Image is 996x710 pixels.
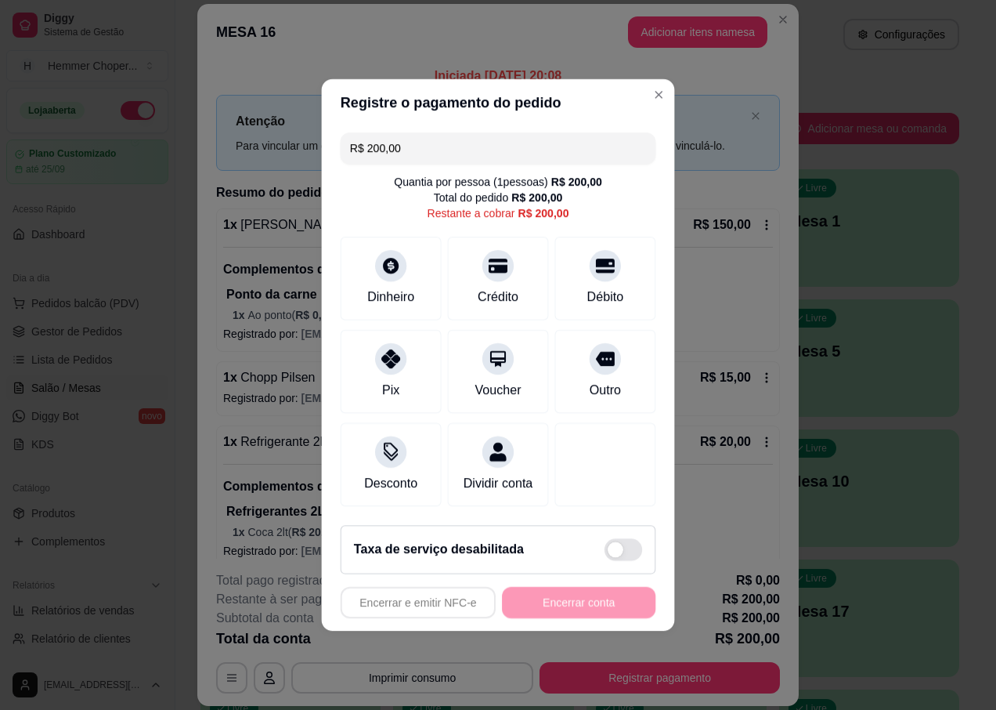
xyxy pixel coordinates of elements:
div: Desconto [364,474,417,493]
div: R$ 200,00 [551,174,602,190]
div: R$ 200,00 [518,205,569,221]
div: Quantia por pessoa ( 1 pessoas) [394,174,602,190]
div: Pix [382,381,399,400]
h2: Taxa de serviço desabilitada [354,540,524,559]
div: Outro [590,381,621,400]
div: R$ 200,00 [511,190,562,205]
input: Ex.: hambúrguer de cordeiro [350,132,646,164]
div: Dividir conta [464,474,533,493]
header: Registre o pagamento do pedido [322,79,675,126]
div: Restante a cobrar [427,205,568,221]
div: Voucher [475,381,521,400]
div: Total do pedido [434,190,563,205]
button: Close [646,82,671,107]
div: Dinheiro [367,288,414,306]
div: Crédito [478,288,518,306]
div: Débito [587,288,624,306]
